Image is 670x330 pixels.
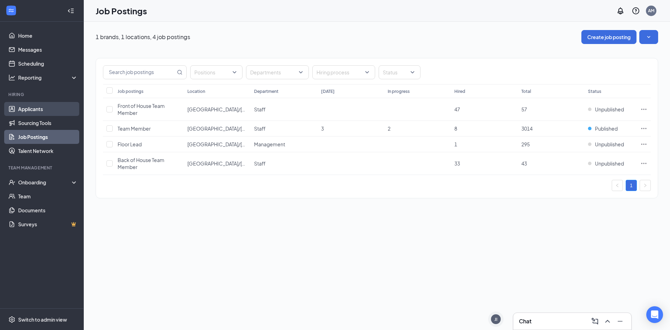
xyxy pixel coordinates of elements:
a: Applicants [18,102,78,116]
svg: Minimize [616,317,624,325]
a: Sourcing Tools [18,116,78,130]
svg: MagnifyingGlass [177,69,183,75]
span: [GEOGRAPHIC_DATA]/[PERSON_NAME][GEOGRAPHIC_DATA] [187,160,331,167]
td: Staff [251,121,317,137]
span: Staff [254,160,266,167]
span: [GEOGRAPHIC_DATA]/[PERSON_NAME][GEOGRAPHIC_DATA] [187,141,331,147]
svg: Ellipses [640,106,647,113]
svg: Notifications [616,7,625,15]
div: Switch to admin view [18,316,67,323]
a: Messages [18,43,78,57]
svg: QuestionInfo [632,7,640,15]
a: SurveysCrown [18,217,78,231]
a: Job Postings [18,130,78,144]
button: ChevronUp [602,316,613,327]
svg: WorkstreamLogo [8,7,15,14]
h1: Job Postings [96,5,147,17]
button: right [640,180,651,191]
th: Total [518,84,585,98]
th: [DATE] [318,84,384,98]
span: 43 [521,160,527,167]
th: In progress [384,84,451,98]
span: Team Member [118,125,151,132]
input: Search job postings [103,66,176,79]
svg: UserCheck [8,179,15,186]
svg: Ellipses [640,160,647,167]
div: Onboarding [18,179,72,186]
span: Unpublished [595,160,624,167]
svg: Ellipses [640,141,647,148]
td: Staff [251,152,317,175]
span: 3014 [521,125,533,132]
svg: Ellipses [640,125,647,132]
a: Team [18,189,78,203]
li: Previous Page [612,180,623,191]
span: Floor Lead [118,141,142,147]
div: Job postings [118,88,143,94]
span: Unpublished [595,106,624,113]
span: 8 [454,125,457,132]
td: Staff [251,98,317,121]
td: Northern Blvd/Jackson Heights [184,152,251,175]
th: Status [585,84,637,98]
li: 1 [626,180,637,191]
span: Management [254,141,285,147]
div: Reporting [18,74,78,81]
svg: SmallChevronDown [645,34,652,41]
div: AM [648,8,654,14]
li: Next Page [640,180,651,191]
span: 295 [521,141,530,147]
p: 1 brands, 1 locations, 4 job postings [96,33,190,41]
span: right [643,183,647,188]
a: Documents [18,203,78,217]
th: Hired [451,84,518,98]
span: 2 [388,125,390,132]
span: Staff [254,125,266,132]
span: 57 [521,106,527,112]
span: Front of House Team Member [118,103,165,116]
button: Minimize [615,316,626,327]
a: 1 [626,180,636,191]
span: Published [595,125,618,132]
div: JI [494,316,497,322]
span: 3 [321,125,324,132]
span: Back of House Team Member [118,157,164,170]
span: 33 [454,160,460,167]
td: Northern Blvd/Jackson Heights [184,121,251,137]
svg: Settings [8,316,15,323]
td: Management [251,137,317,152]
span: 47 [454,106,460,112]
a: Scheduling [18,57,78,71]
span: [GEOGRAPHIC_DATA]/[PERSON_NAME][GEOGRAPHIC_DATA] [187,125,331,132]
div: Open Intercom Messenger [646,306,663,323]
span: left [615,183,619,188]
span: Staff [254,106,266,112]
div: Location [187,88,205,94]
div: Team Management [8,165,76,171]
a: Talent Network [18,144,78,158]
span: [GEOGRAPHIC_DATA]/[PERSON_NAME][GEOGRAPHIC_DATA] [187,106,331,112]
span: Unpublished [595,141,624,148]
div: Hiring [8,91,76,97]
svg: ChevronUp [603,317,612,325]
td: Northern Blvd/Jackson Heights [184,98,251,121]
h3: Chat [519,317,531,325]
div: Department [254,88,278,94]
button: left [612,180,623,191]
svg: Collapse [67,7,74,14]
svg: ComposeMessage [591,317,599,325]
a: Home [18,29,78,43]
span: 1 [454,141,457,147]
button: SmallChevronDown [639,30,658,44]
button: Create job posting [581,30,636,44]
svg: Analysis [8,74,15,81]
button: ComposeMessage [589,316,601,327]
td: Northern Blvd/Jackson Heights [184,137,251,152]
